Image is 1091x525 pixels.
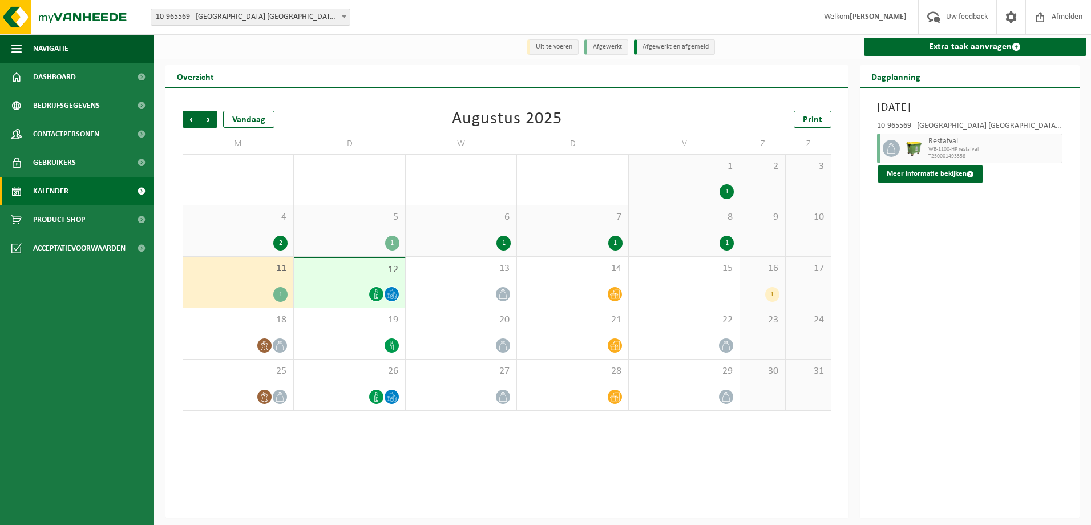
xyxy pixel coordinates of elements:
span: 5 [300,211,399,224]
span: 20 [411,314,511,326]
span: Product Shop [33,205,85,234]
span: 10-965569 - VAN DER VALK HOTEL PARK LANE ANTWERPEN NV - ANTWERPEN [151,9,350,25]
span: 3 [791,160,825,173]
div: Augustus 2025 [452,111,562,128]
span: 25 [189,365,288,378]
span: 28 [523,365,622,378]
h2: Dagplanning [860,65,932,87]
td: D [517,134,628,154]
span: 15 [635,262,734,275]
h3: [DATE] [877,99,1063,116]
strong: [PERSON_NAME] [850,13,907,21]
div: 1 [720,184,734,199]
span: 9 [746,211,779,224]
td: Z [786,134,831,154]
span: Vorige [183,111,200,128]
span: 18 [189,314,288,326]
span: 6 [411,211,511,224]
span: 22 [635,314,734,326]
li: Afgewerkt en afgemeld [634,39,715,55]
span: 11 [189,262,288,275]
span: 30 [746,365,779,378]
div: 1 [496,236,511,251]
span: 13 [411,262,511,275]
td: V [629,134,740,154]
span: Contactpersonen [33,120,99,148]
div: Vandaag [223,111,274,128]
span: 12 [300,264,399,276]
span: 27 [411,365,511,378]
span: 31 [791,365,825,378]
li: Uit te voeren [527,39,579,55]
div: 1 [608,236,623,251]
a: Extra taak aanvragen [864,38,1087,56]
td: M [183,134,294,154]
span: WB-1100-HP restafval [928,146,1060,153]
span: 29 [635,365,734,378]
h2: Overzicht [165,65,225,87]
span: 4 [189,211,288,224]
span: Gebruikers [33,148,76,177]
span: 7 [523,211,622,224]
div: 1 [720,236,734,251]
span: 19 [300,314,399,326]
div: 1 [273,287,288,302]
span: 1 [635,160,734,173]
div: 10-965569 - [GEOGRAPHIC_DATA] [GEOGRAPHIC_DATA] - [GEOGRAPHIC_DATA] [877,122,1063,134]
span: Acceptatievoorwaarden [33,234,126,262]
span: Volgende [200,111,217,128]
button: Meer informatie bekijken [878,165,983,183]
div: 2 [273,236,288,251]
span: Navigatie [33,34,68,63]
img: WB-1100-HPE-GN-50 [906,140,923,157]
div: 1 [385,236,399,251]
span: 24 [791,314,825,326]
td: D [294,134,405,154]
a: Print [794,111,831,128]
span: 10-965569 - VAN DER VALK HOTEL PARK LANE ANTWERPEN NV - ANTWERPEN [151,9,350,26]
td: W [406,134,517,154]
span: 16 [746,262,779,275]
span: 17 [791,262,825,275]
span: T250001493358 [928,153,1060,160]
span: 2 [746,160,779,173]
span: Restafval [928,137,1060,146]
span: Kalender [33,177,68,205]
div: 1 [765,287,779,302]
span: 26 [300,365,399,378]
span: 23 [746,314,779,326]
span: 10 [791,211,825,224]
td: Z [740,134,786,154]
span: 21 [523,314,622,326]
li: Afgewerkt [584,39,628,55]
span: Bedrijfsgegevens [33,91,100,120]
span: Print [803,115,822,124]
span: Dashboard [33,63,76,91]
span: 14 [523,262,622,275]
span: 8 [635,211,734,224]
